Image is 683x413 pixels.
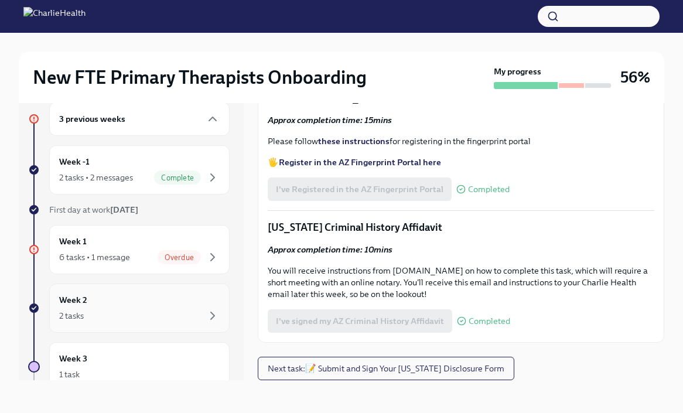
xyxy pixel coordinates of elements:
[268,244,392,255] strong: Approx completion time: 10mins
[318,136,390,146] a: these instructions
[49,102,230,136] div: 3 previous weeks
[110,204,138,215] strong: [DATE]
[33,66,367,89] h2: New FTE Primary Therapists Onboarding
[268,156,654,168] p: 🖐️
[494,66,541,77] strong: My progress
[279,157,441,168] a: Register in the AZ Fingerprint Portal here
[49,204,138,215] span: First day at work
[268,135,654,147] p: Please follow for registering in the fingerprint portal
[59,352,87,365] h6: Week 3
[28,225,230,274] a: Week 16 tasks • 1 messageOverdue
[620,67,650,88] h3: 56%
[258,357,514,380] button: Next task:📝 Submit and Sign Your [US_STATE] Disclosure Form
[28,284,230,333] a: Week 22 tasks
[28,204,230,216] a: First day at work[DATE]
[59,155,90,168] h6: Week -1
[23,7,86,26] img: CharlieHealth
[268,220,654,234] p: [US_STATE] Criminal History Affidavit
[59,112,125,125] h6: 3 previous weeks
[268,265,654,300] p: You will receive instructions from [DOMAIN_NAME] on how to complete this task, which will require...
[158,253,201,262] span: Overdue
[268,115,392,125] strong: Approx completion time: 15mins
[268,363,504,374] span: Next task : 📝 Submit and Sign Your [US_STATE] Disclosure Form
[468,185,510,194] span: Completed
[59,235,87,248] h6: Week 1
[59,172,133,183] div: 2 tasks • 2 messages
[469,317,510,326] span: Completed
[59,251,130,263] div: 6 tasks • 1 message
[59,368,80,380] div: 1 task
[59,310,84,322] div: 2 tasks
[28,145,230,194] a: Week -12 tasks • 2 messagesComplete
[154,173,201,182] span: Complete
[28,342,230,391] a: Week 31 task
[59,293,87,306] h6: Week 2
